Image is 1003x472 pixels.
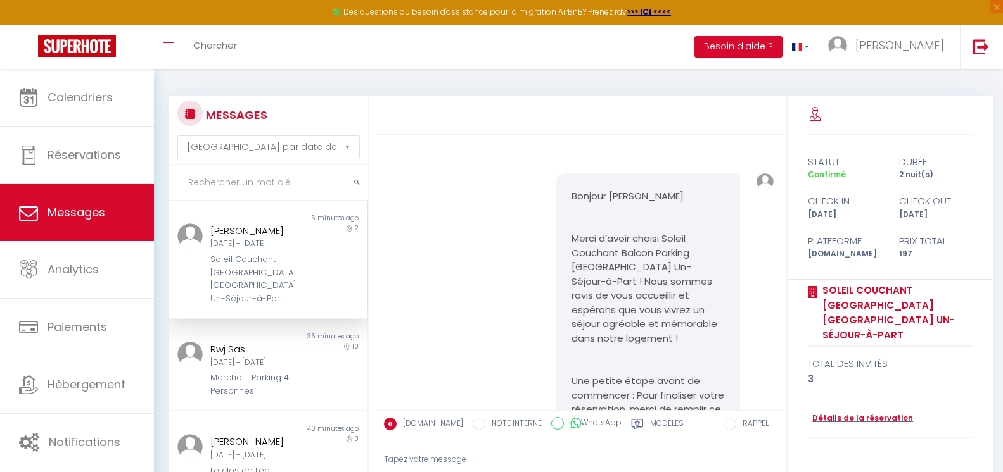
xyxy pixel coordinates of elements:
[650,418,684,433] label: Modèles
[38,35,116,57] img: Super Booking
[819,25,960,69] a: ... [PERSON_NAME]
[177,434,203,459] img: ...
[177,223,203,249] img: ...
[48,261,99,277] span: Analytics
[694,36,783,58] button: Besoin d'aide ?
[48,89,113,105] span: Calendriers
[210,238,309,250] div: [DATE] - [DATE]
[203,101,267,129] h3: MESSAGES
[890,154,981,170] div: durée
[485,418,542,432] label: NOTE INTERNE
[800,233,890,249] div: Plateforme
[177,342,203,367] img: ...
[210,371,309,397] div: Marchal 1 Parking 4 Personnes
[169,165,368,201] input: Rechercher un mot clé
[193,39,237,52] span: Chercher
[210,253,309,305] div: Soleil Couchant [GEOGRAPHIC_DATA] [GEOGRAPHIC_DATA] Un-Séjour-à-Part
[210,449,309,461] div: [DATE] - [DATE]
[808,356,973,371] div: total des invités
[48,376,125,392] span: Hébergement
[808,371,973,387] div: 3
[355,223,359,233] span: 2
[890,194,981,209] div: check out
[210,357,309,369] div: [DATE] - [DATE]
[572,232,724,345] p: Merci d’avoir choisi Soleil Couchant Balcon Parking [GEOGRAPHIC_DATA] Un-Séjour-à-Part ! Nous som...
[800,209,890,221] div: [DATE]
[800,154,890,170] div: statut
[210,434,309,449] div: [PERSON_NAME]
[800,194,890,209] div: check in
[572,374,724,459] p: Une petite étape avant de commencer : Pour finaliser votre réservation, merci de remplir ce formu...
[268,213,367,223] div: 6 minutes ago
[973,39,989,54] img: logout
[210,223,309,239] div: [PERSON_NAME]
[808,413,913,425] a: Détails de la réservation
[890,233,981,249] div: Prix total
[890,209,981,221] div: [DATE]
[890,248,981,260] div: 197
[184,25,246,69] a: Chercher
[397,418,463,432] label: [DOMAIN_NAME]
[828,36,847,55] img: ...
[48,204,105,220] span: Messages
[48,319,107,335] span: Paiements
[268,332,367,342] div: 36 minutes ago
[855,37,944,53] span: [PERSON_NAME]
[627,6,671,17] a: >>> ICI <<<<
[808,169,846,180] span: Confirmé
[268,424,367,434] div: 40 minutes ago
[210,342,309,357] div: Rwj Sas
[800,248,890,260] div: [DOMAIN_NAME]
[49,434,120,450] span: Notifications
[564,417,622,431] label: WhatsApp
[352,342,359,351] span: 10
[572,189,724,204] p: Bonjour [PERSON_NAME]
[890,169,981,181] div: 2 nuit(s)
[818,283,973,342] a: Soleil Couchant [GEOGRAPHIC_DATA] [GEOGRAPHIC_DATA] Un-Séjour-à-Part
[736,418,769,432] label: RAPPEL
[355,434,359,444] span: 3
[757,173,774,190] img: ...
[48,147,121,163] span: Réservations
